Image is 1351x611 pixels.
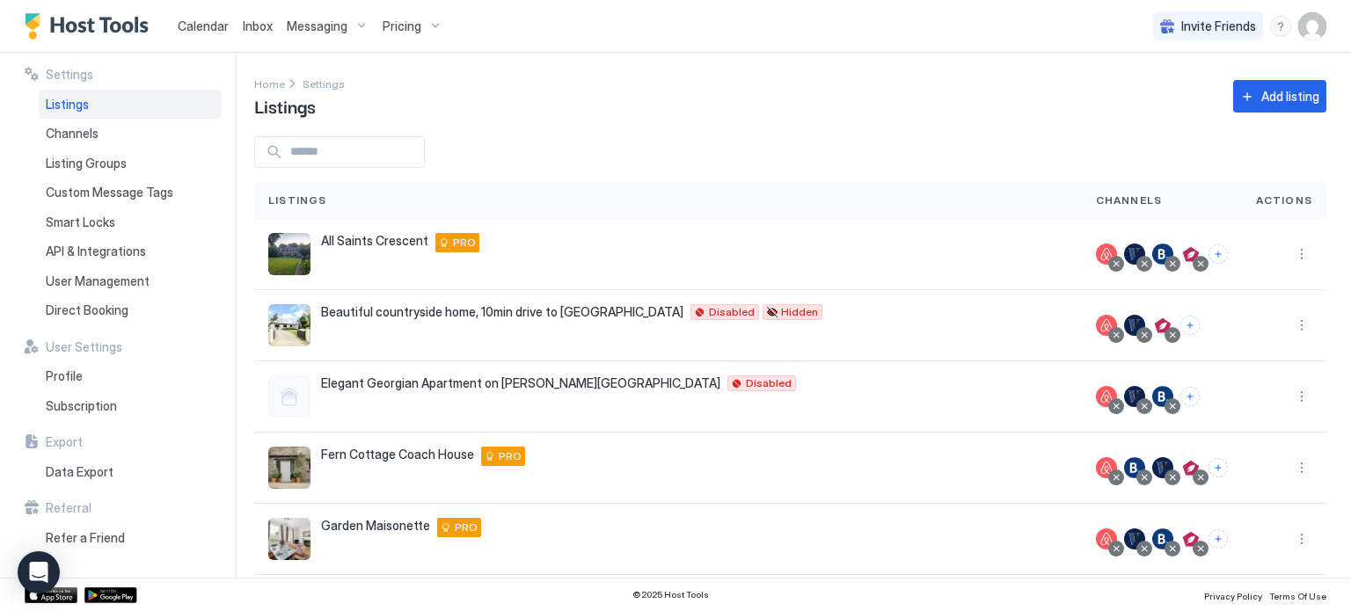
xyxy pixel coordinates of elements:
div: listing image [268,518,310,560]
button: Connect channels [1180,316,1200,335]
span: PRO [453,235,476,251]
input: Input Field [283,137,424,167]
a: Profile [39,361,222,391]
button: More options [1291,315,1312,336]
span: Referral [46,500,91,516]
button: Connect channels [1209,244,1228,264]
div: listing image [268,304,310,346]
span: Profile [46,368,83,384]
a: Channels [39,119,222,149]
a: API & Integrations [39,236,222,266]
span: Beautiful countryside home, 10min drive to [GEOGRAPHIC_DATA] [321,304,683,320]
a: Home [254,74,285,92]
span: Subscription [46,398,117,414]
span: Garden Maisonette [321,518,430,534]
span: © 2025 Host Tools [632,589,709,600]
a: Refer a Friend [39,523,222,553]
a: Host Tools Logo [25,13,157,40]
span: Settings [46,67,93,83]
button: Connect channels [1180,387,1200,406]
a: App Store [25,587,77,603]
span: API & Integrations [46,244,146,259]
a: Listing Groups [39,149,222,178]
span: Actions [1256,193,1312,208]
div: menu [1291,457,1312,478]
span: User Settings [46,339,122,355]
div: menu [1291,386,1312,407]
span: Calendar [178,18,229,33]
span: Export [46,434,83,450]
span: Privacy Policy [1204,591,1262,601]
a: Data Export [39,457,222,487]
div: menu [1291,528,1312,549]
a: Privacy Policy [1204,586,1262,604]
a: Calendar [178,17,229,35]
span: Listings [46,97,89,113]
span: Channels [1096,193,1163,208]
a: Settings [303,74,345,92]
div: Breadcrumb [254,74,285,92]
a: Custom Message Tags [39,178,222,207]
span: All Saints Crescent [321,233,428,249]
span: PRO [499,448,522,464]
span: Listing Groups [46,156,127,171]
span: Smart Locks [46,215,115,230]
a: Smart Locks [39,207,222,237]
a: Listings [39,90,222,120]
div: User profile [1298,12,1326,40]
div: Open Intercom Messenger [18,551,60,593]
div: listing image [268,447,310,489]
div: Breadcrumb [303,74,345,92]
span: Channels [46,126,99,142]
div: listing image [268,233,310,275]
a: Terms Of Use [1269,586,1326,604]
div: menu [1291,315,1312,336]
button: Add listing [1233,80,1326,113]
span: Fern Cottage Coach House [321,447,474,462]
span: Listings [268,193,327,208]
button: More options [1291,528,1312,549]
a: Google Play Store [84,587,137,603]
span: Listings [254,92,316,119]
a: Direct Booking [39,295,222,325]
button: Connect channels [1209,458,1228,477]
span: Settings [303,77,345,91]
span: User Management [46,273,150,289]
span: Invite Friends [1181,18,1256,34]
span: Home [254,77,285,91]
a: User Management [39,266,222,296]
span: Messaging [287,18,347,34]
a: Inbox [243,17,273,35]
span: Refer a Friend [46,530,125,546]
span: Elegant Georgian Apartment on [PERSON_NAME][GEOGRAPHIC_DATA] [321,375,720,391]
button: More options [1291,386,1312,407]
span: Data Export [46,464,113,480]
button: More options [1291,244,1312,265]
button: More options [1291,457,1312,478]
span: PRO [455,520,478,535]
div: menu [1291,244,1312,265]
span: Pricing [383,18,421,34]
span: Terms Of Use [1269,591,1326,601]
div: Add listing [1261,87,1319,105]
button: Connect channels [1209,529,1228,549]
span: Direct Booking [46,302,128,318]
span: Custom Message Tags [46,185,173,200]
div: menu [1270,16,1291,37]
span: Inbox [243,18,273,33]
a: Subscription [39,391,222,421]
